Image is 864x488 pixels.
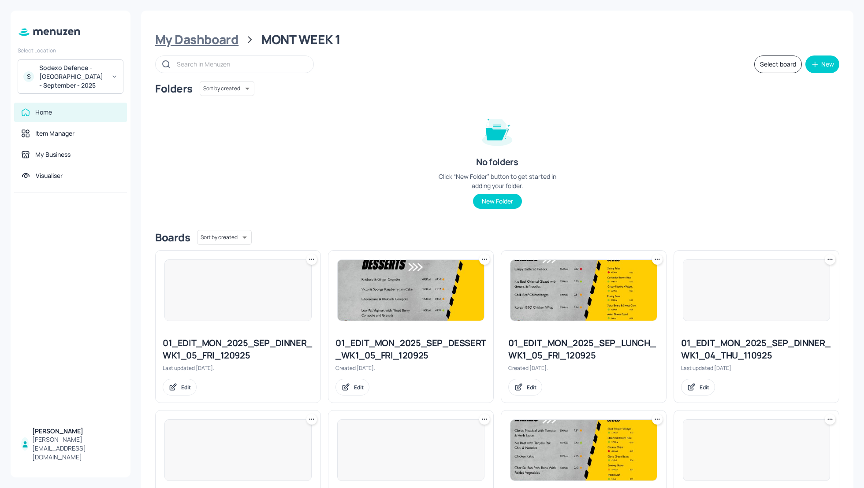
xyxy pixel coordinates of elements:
[155,81,193,96] div: Folders
[754,55,802,73] button: Select board
[32,427,120,436] div: [PERSON_NAME]
[181,384,191,391] div: Edit
[476,156,518,168] div: No folders
[354,384,364,391] div: Edit
[200,80,254,97] div: Sort by created
[39,63,106,90] div: Sodexo Defence - [GEOGRAPHIC_DATA] - September - 2025
[335,364,486,372] div: Created [DATE].
[527,384,536,391] div: Edit
[510,420,657,481] img: 2025-05-08-1746708311830xkzxjezrykm.jpeg
[508,364,659,372] div: Created [DATE].
[163,364,313,372] div: Last updated [DATE].
[197,229,252,246] div: Sort by created
[431,172,563,190] div: Click “New Folder” button to get started in adding your folder.
[510,260,657,321] img: 2025-05-08-1746706972835azswkguaugv.jpeg
[261,32,341,48] div: MONT WEEK 1
[35,150,71,159] div: My Business
[23,71,34,82] div: S
[475,108,519,152] img: folder-empty
[805,55,839,73] button: New
[163,337,313,362] div: 01_EDIT_MON_2025_SEP_DINNER_WK1_05_FRI_120925
[821,61,834,67] div: New
[700,384,709,391] div: Edit
[18,47,123,54] div: Select Location
[338,260,484,321] img: 2025-05-08-1746712959214bni76kt6uui.jpeg
[35,129,74,138] div: Item Manager
[155,32,238,48] div: My Dashboard
[681,337,832,362] div: 01_EDIT_MON_2025_SEP_DINNER_WK1_04_THU_110925
[681,364,832,372] div: Last updated [DATE].
[177,58,305,70] input: Search in Menuzen
[335,337,486,362] div: 01_EDIT_MON_2025_SEP_DESSERT_WK1_05_FRI_120925
[508,337,659,362] div: 01_EDIT_MON_2025_SEP_LUNCH_WK1_05_FRI_120925
[35,108,52,117] div: Home
[155,230,190,244] div: Boards
[32,435,120,462] div: [PERSON_NAME][EMAIL_ADDRESS][DOMAIN_NAME]
[473,194,522,209] button: New Folder
[36,171,63,180] div: Visualiser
